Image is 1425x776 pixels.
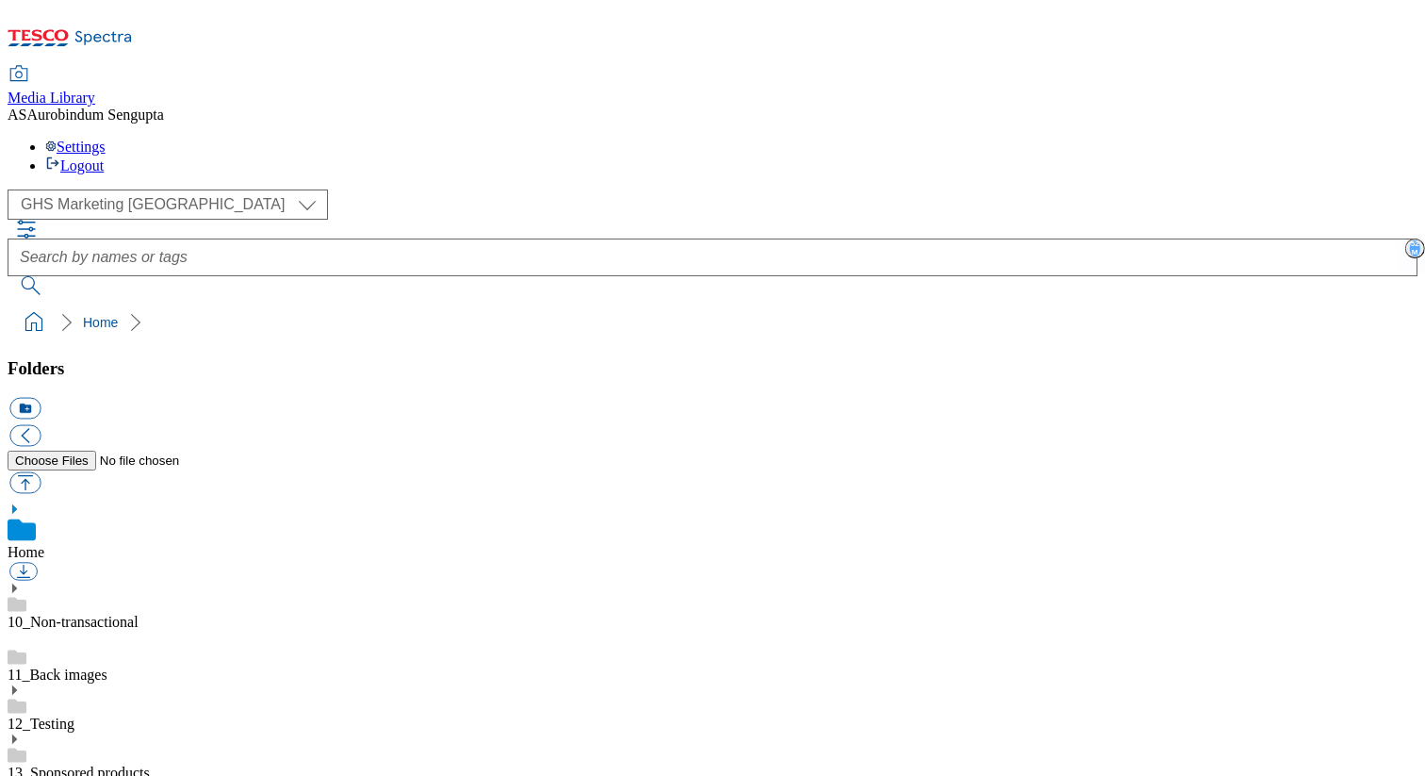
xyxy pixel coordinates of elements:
a: Home [8,544,44,560]
a: 12_Testing [8,716,74,732]
span: Media Library [8,90,95,106]
a: 10_Non-transactional [8,614,139,630]
nav: breadcrumb [8,305,1417,340]
a: Home [83,315,118,330]
span: AS [8,107,26,123]
span: Aurobindum Sengupta [26,107,163,123]
input: Search by names or tags [8,239,1417,276]
a: home [19,307,49,338]
a: 11_Back images [8,667,107,683]
a: Media Library [8,67,95,107]
a: Logout [45,157,104,173]
a: Settings [45,139,106,155]
h3: Folders [8,358,1417,379]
